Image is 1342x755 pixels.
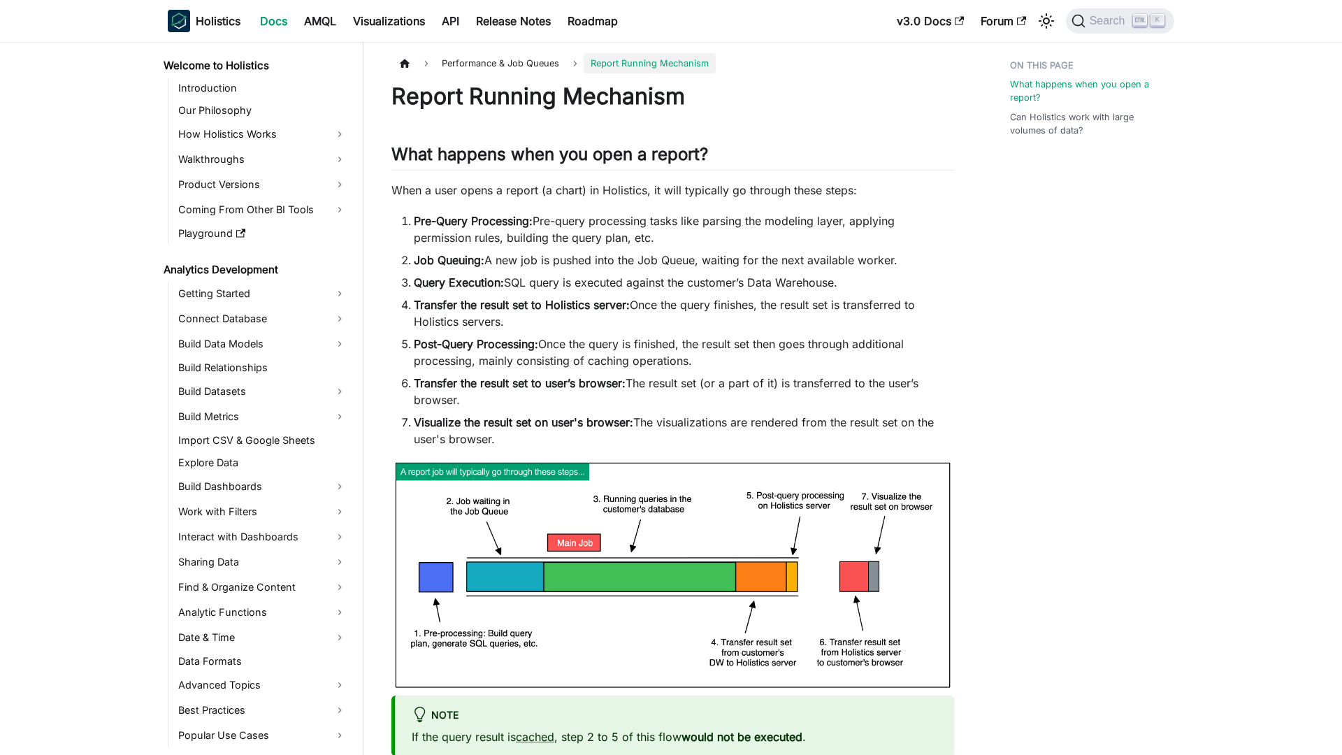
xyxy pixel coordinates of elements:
[174,405,351,428] a: Build Metrics
[168,10,240,32] a: HolisticsHolistics
[174,501,351,523] a: Work with Filters
[1010,78,1166,104] a: What happens when you open a report?
[391,182,954,199] p: When a user opens a report (a chart) in Holistics, it will typically go through these steps:
[1085,15,1134,27] span: Search
[174,475,351,498] a: Build Dashboards
[468,10,559,32] a: Release Notes
[414,253,484,267] strong: Job Queuing:
[391,144,954,171] h2: What happens when you open a report?
[174,674,351,696] a: Advanced Topics
[414,298,630,312] strong: Transfer the result set to Holistics server:
[391,53,954,73] nav: Breadcrumbs
[174,601,351,624] a: Analytic Functions
[414,414,954,447] li: The visualizations are rendered from the result set on the user's browser.
[174,431,351,450] a: Import CSV & Google Sheets
[1150,14,1164,27] kbd: K
[433,10,468,32] a: API
[174,148,351,171] a: Walkthroughs
[414,336,954,369] li: Once the query is finished, the result set then goes through additional processing, mainly consis...
[414,252,954,268] li: A new job is pushed into the Job Queue, waiting for the next available worker.
[1066,8,1174,34] button: Search (Ctrl+K)
[174,358,351,377] a: Build Relationships
[414,274,954,291] li: SQL query is executed against the customer’s Data Warehouse.
[414,415,633,429] strong: Visualize the result set on user's browser:
[888,10,972,32] a: v3.0 Docs
[174,652,351,671] a: Data Formats
[414,214,533,228] strong: Pre-Query Processing:
[168,10,190,32] img: Holistics
[174,551,351,573] a: Sharing Data
[972,10,1034,32] a: Forum
[174,626,351,649] a: Date & Time
[154,42,363,755] nav: Docs sidebar
[1010,110,1166,137] a: Can Holistics work with large volumes of data?
[174,453,351,473] a: Explore Data
[174,173,351,196] a: Product Versions
[414,376,626,390] strong: Transfer the result set to user’s browser:
[174,526,351,548] a: Interact with Dashboards
[159,56,351,75] a: Welcome to Holistics
[391,82,954,110] h1: Report Running Mechanism
[196,13,240,29] b: Holistics
[174,333,351,355] a: Build Data Models
[345,10,433,32] a: Visualizations
[174,101,351,120] a: Our Philosophy
[174,699,351,721] a: Best Practices
[174,199,351,221] a: Coming From Other BI Tools
[159,260,351,280] a: Analytics Development
[391,53,418,73] a: Home page
[516,730,554,744] a: cached
[412,707,937,725] div: Note
[435,53,566,73] span: Performance & Job Queues
[414,375,954,408] li: The result set (or a part of it) is transferred to the user’s browser.
[174,224,351,243] a: Playground
[414,213,954,246] li: Pre-query processing tasks like parsing the modeling layer, applying permission rules, building t...
[414,275,504,289] strong: Query Execution:
[252,10,296,32] a: Docs
[412,728,937,745] p: If the query result is , step 2 to 5 of this flow .
[414,296,954,330] li: Once the query finishes, the result set is transferred to Holistics servers.
[174,123,351,145] a: How Holistics Works
[559,10,626,32] a: Roadmap
[1035,10,1058,32] button: Switch between dark and light mode (currently light mode)
[296,10,345,32] a: AMQL
[174,576,351,598] a: Find & Organize Content
[681,730,802,744] strong: would not be executed
[174,380,351,403] a: Build Datasets
[174,724,351,747] a: Popular Use Cases
[174,282,351,305] a: Getting Started
[584,53,716,73] span: Report Running Mechanism
[174,78,351,98] a: Introduction
[414,337,538,351] strong: Post-Query Processing:
[174,308,351,330] a: Connect Database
